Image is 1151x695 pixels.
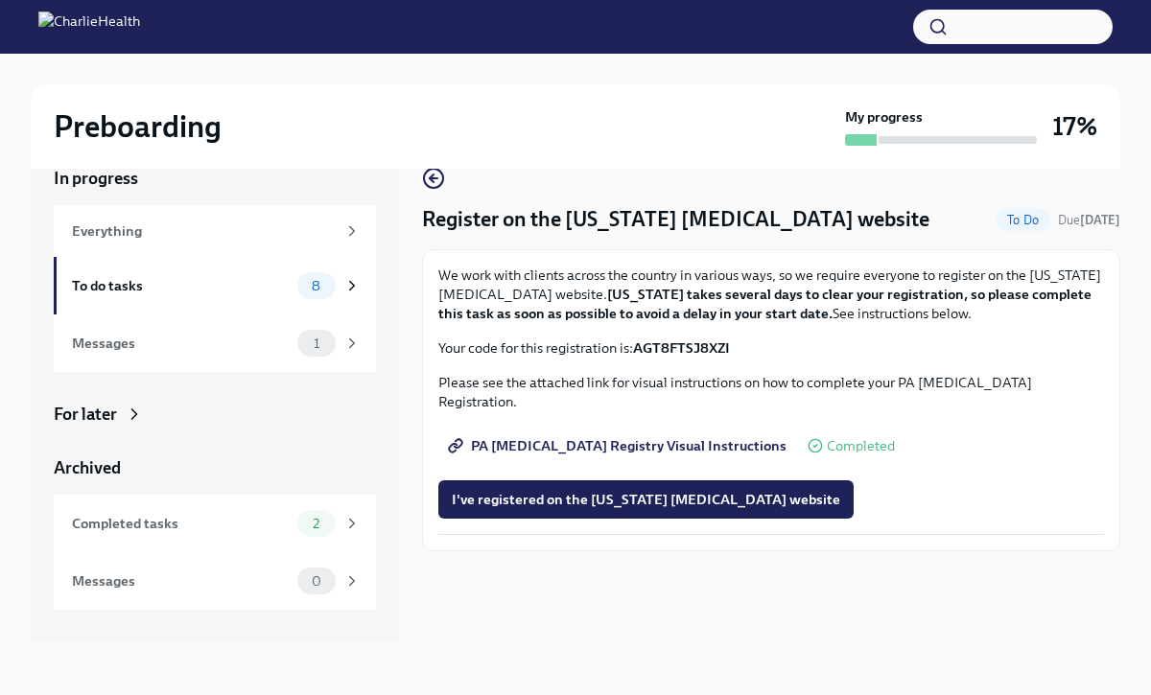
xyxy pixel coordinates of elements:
div: To do tasks [72,275,290,296]
a: In progress [54,167,376,190]
a: Archived [54,456,376,479]
span: I've registered on the [US_STATE] [MEDICAL_DATA] website [452,490,840,509]
a: PA [MEDICAL_DATA] Registry Visual Instructions [438,427,800,465]
span: 0 [300,574,333,589]
span: 8 [300,279,332,293]
h3: 17% [1052,109,1097,144]
h4: Register on the [US_STATE] [MEDICAL_DATA] website [422,205,929,234]
div: For later [54,403,117,426]
a: Everything [54,205,376,257]
button: I've registered on the [US_STATE] [MEDICAL_DATA] website [438,480,854,519]
span: PA [MEDICAL_DATA] Registry Visual Instructions [452,436,787,455]
a: Messages0 [54,552,376,610]
p: We work with clients across the country in various ways, so we require everyone to register on th... [438,266,1104,323]
strong: My progress [845,107,923,127]
p: Please see the attached link for visual instructions on how to complete your PA [MEDICAL_DATA] Re... [438,373,1104,411]
div: Messages [72,570,290,591]
span: To Do [996,213,1050,227]
div: Everything [72,220,336,242]
span: 2 [301,517,331,531]
a: To do tasks8 [54,257,376,314]
p: Your code for this registration is: [438,338,1104,358]
span: Completed [827,439,895,453]
strong: AGT8FTSJ8XZI [633,339,730,357]
a: For later [54,403,376,426]
strong: [US_STATE] takes several days to clear your registration, so please complete this task as soon as... [438,286,1092,322]
a: Messages1 [54,314,376,372]
span: September 15th, 2025 09:00 [1058,211,1120,229]
h2: Preboarding [54,107,222,146]
div: Completed tasks [72,513,290,534]
div: Messages [72,333,290,354]
img: CharlieHealth [38,12,140,42]
span: Due [1058,213,1120,227]
span: 1 [302,336,331,351]
a: Completed tasks2 [54,495,376,552]
strong: [DATE] [1080,213,1120,227]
